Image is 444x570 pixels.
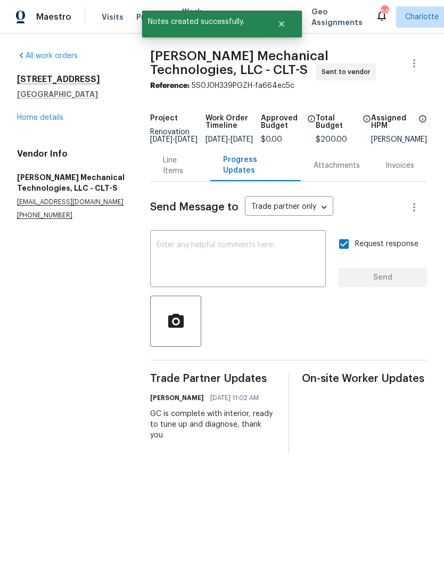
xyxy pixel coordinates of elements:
[150,115,178,122] h5: Project
[264,13,299,35] button: Close
[316,136,347,143] span: $200.00
[150,409,275,441] div: GC is complete with interior, ready to tune up and diagnose, thank you
[205,115,261,129] h5: Work Order Timeline
[163,155,198,176] div: Line Items
[142,11,264,33] span: Notes created successfully.
[150,136,172,143] span: [DATE]
[307,115,316,136] span: The total cost of line items that have been approved by both Opendoor and the Trade Partner. This...
[322,67,375,77] span: Sent to vendor
[150,373,275,384] span: Trade Partner Updates
[205,136,228,143] span: [DATE]
[210,393,259,403] span: [DATE] 11:02 AM
[363,115,371,136] span: The total cost of line items that have been proposed by Opendoor. This sum includes line items th...
[102,12,124,22] span: Visits
[371,136,427,143] div: [PERSON_NAME]
[371,115,415,129] h5: Assigned HPM
[175,136,198,143] span: [DATE]
[355,239,418,250] span: Request response
[36,12,71,22] span: Maestro
[231,136,253,143] span: [DATE]
[17,149,125,159] h4: Vendor Info
[316,115,359,129] h5: Total Budget
[418,115,427,136] span: The hpm assigned to this work order.
[311,6,363,28] span: Geo Assignments
[205,136,253,143] span: -
[385,160,414,171] div: Invoices
[150,136,198,143] span: -
[261,136,282,143] span: $0.00
[136,12,169,22] span: Projects
[261,115,305,129] h5: Approved Budget
[17,52,78,60] a: All work orders
[314,160,360,171] div: Attachments
[150,202,239,213] span: Send Message to
[17,172,125,193] h5: [PERSON_NAME] Mechanical Technologies, LLC - CLT-S
[150,82,190,89] b: Reference:
[150,128,198,143] span: Renovation
[150,50,328,76] span: [PERSON_NAME] Mechanical Technologies, LLC - CLT-S
[150,80,427,91] div: 5S0J0H339PGZH-fa664ec5c
[17,114,63,121] a: Home details
[405,12,439,22] span: Charlotte
[381,6,388,17] div: 66
[182,6,209,28] span: Work Orders
[223,154,288,176] div: Progress Updates
[302,373,427,384] span: On-site Worker Updates
[150,393,204,403] h6: [PERSON_NAME]
[245,199,333,216] div: Trade partner only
